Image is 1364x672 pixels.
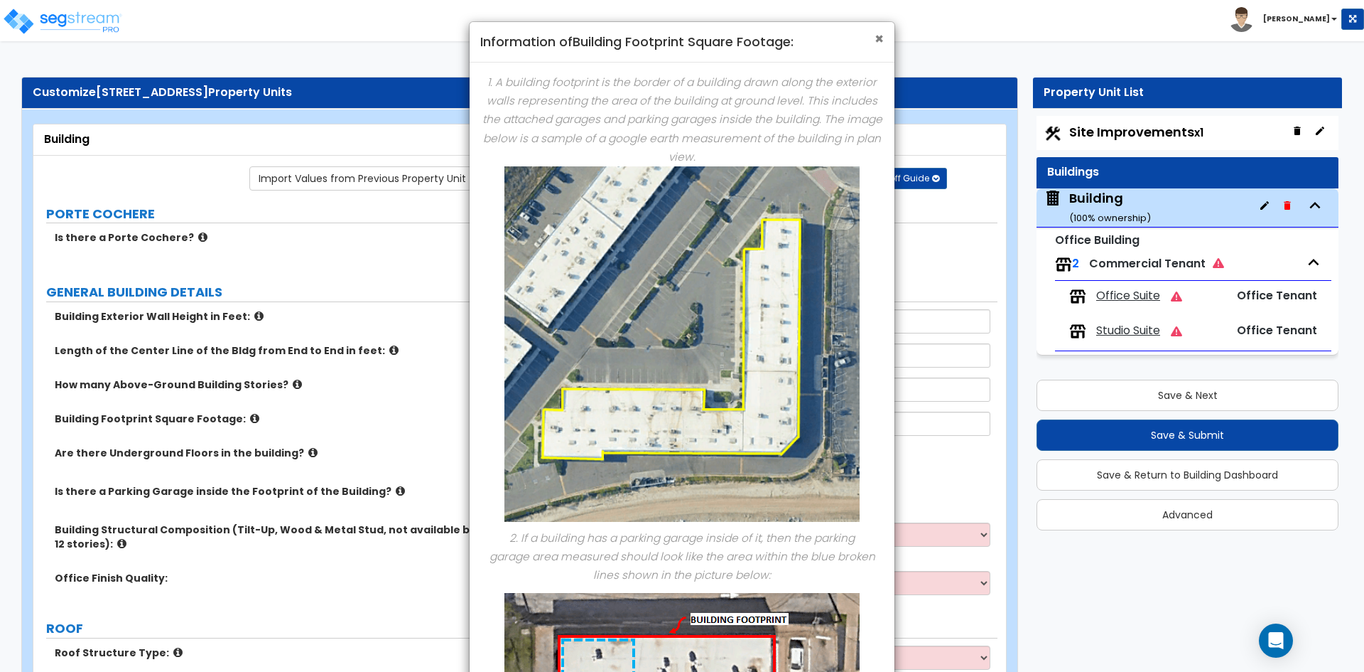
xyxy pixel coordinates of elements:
[480,33,884,51] h4: Information of Building Footprint Square Footage:
[875,31,884,46] button: Close
[489,530,875,582] i: 2. If a building has a parking garage inside of it, then the parking garage area measured should ...
[875,28,884,49] span: ×
[1259,624,1293,658] div: Open Intercom Messenger
[482,75,882,164] i: 1. A building footprint is the border of a building drawn along the exterior walls representing t...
